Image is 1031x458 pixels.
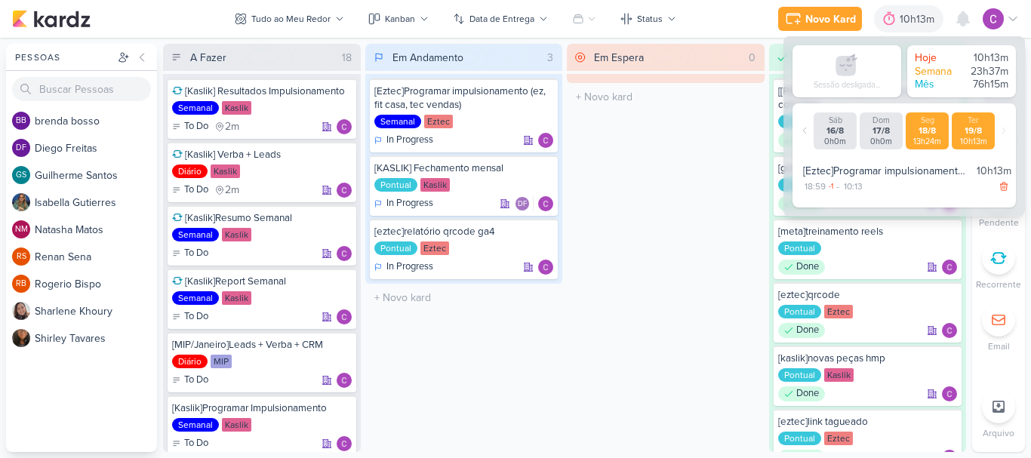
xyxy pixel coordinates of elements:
[12,302,30,320] img: Sharlene Khoury
[12,10,91,28] img: kardz.app
[214,183,239,198] div: último check-in há 2 meses
[817,115,854,125] div: Sáb
[172,164,208,178] div: Diário
[518,201,527,208] p: DF
[778,432,821,445] div: Pontual
[915,51,960,65] div: Hoje
[374,178,417,192] div: Pontual
[225,121,239,132] span: 2m
[817,137,854,146] div: 0h0m
[337,436,352,451] div: Responsável: Carlos Lima
[955,125,992,137] div: 19/8
[778,7,862,31] button: Novo Kard
[184,309,208,324] p: To Do
[420,241,449,255] div: Eztec
[184,183,208,198] p: To Do
[225,185,239,195] span: 2m
[337,183,352,198] div: Responsável: Carlos Lima
[386,260,433,275] p: In Progress
[172,183,208,198] div: To Do
[942,323,957,338] div: Responsável: Carlos Lima
[190,50,226,66] div: A Fazer
[172,338,352,352] div: [MIP/Janeiro]Leads + Verba + CRM
[374,133,433,148] div: In Progress
[817,125,854,137] div: 16/8
[805,11,856,27] div: Novo Kard
[778,386,825,401] div: Done
[222,228,251,241] div: Kaslik
[35,168,157,183] div: G u i l h e r m e S a n t o s
[909,137,946,146] div: 13h24m
[337,119,352,134] img: Carlos Lima
[538,133,553,148] img: Carlos Lima
[337,373,352,388] img: Carlos Lima
[184,373,208,388] p: To Do
[942,323,957,338] img: Carlos Lima
[374,85,554,112] div: [Eztec]Programar impulsionamento (ez, fit casa, tec vendas)
[337,246,352,261] img: Carlos Lima
[570,86,762,108] input: + Novo kard
[337,309,352,324] img: Carlos Lima
[12,166,30,184] div: Guilherme Santos
[35,222,157,238] div: N a t a s h a M a t o s
[955,137,992,146] div: 10h13m
[983,426,1014,440] p: Arquivo
[12,112,30,130] div: brenda bosso
[15,226,28,234] p: NM
[803,180,827,193] div: 18:59
[824,432,853,445] div: Eztec
[374,225,554,238] div: [eztec]relatório qrcode ga4
[796,386,819,401] p: Done
[374,241,417,255] div: Pontual
[963,78,1008,91] div: 76h15m
[172,275,352,288] div: [Kaslik]Report Semanal
[796,323,819,338] p: Done
[172,355,208,368] div: Diário
[16,117,26,125] p: bb
[515,196,534,211] div: Colaboradores: Diego Freitas
[541,50,559,66] div: 3
[778,115,821,128] div: Pontual
[35,140,157,156] div: D i e g o F r e i t a s
[594,50,644,66] div: Em Espera
[172,246,208,261] div: To Do
[863,115,900,125] div: Dom
[942,386,957,401] img: Carlos Lima
[337,436,352,451] img: Carlos Lima
[172,211,352,225] div: [Kaslik]Resumo Semanal
[979,216,1019,229] p: Pendente
[368,287,560,309] input: + Novo kard
[12,275,30,293] div: Rogerio Bispo
[386,196,433,211] p: In Progress
[778,85,958,112] div: [kaslik]leads+cpl anapro com hmp
[214,119,239,134] div: último check-in há 2 meses
[743,50,762,66] div: 0
[374,196,433,211] div: In Progress
[538,260,553,275] div: Responsável: Carlos Lima
[172,119,208,134] div: To Do
[778,260,825,275] div: Done
[833,180,842,193] div: -
[184,246,208,261] p: To Do
[842,180,864,193] div: 10:13
[12,220,30,238] div: Natasha Matos
[211,164,240,178] div: Kaslik
[16,280,26,288] p: RB
[172,291,219,305] div: Semanal
[942,260,957,275] div: Responsável: Carlos Lima
[12,329,30,347] img: Shirley Tavares
[12,247,30,266] div: Renan Sena
[814,80,880,90] div: Sessão desligada...
[35,249,157,265] div: R e n a n S e n a
[827,181,833,192] div: -1
[184,119,208,134] p: To Do
[909,115,946,125] div: Seg
[172,436,208,451] div: To Do
[824,305,853,318] div: Eztec
[778,241,821,255] div: Pontual
[12,51,115,64] div: Pessoas
[778,415,958,429] div: [eztec]link tagueado
[538,260,553,275] img: Carlos Lima
[955,115,992,125] div: Ter
[16,144,26,152] p: DF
